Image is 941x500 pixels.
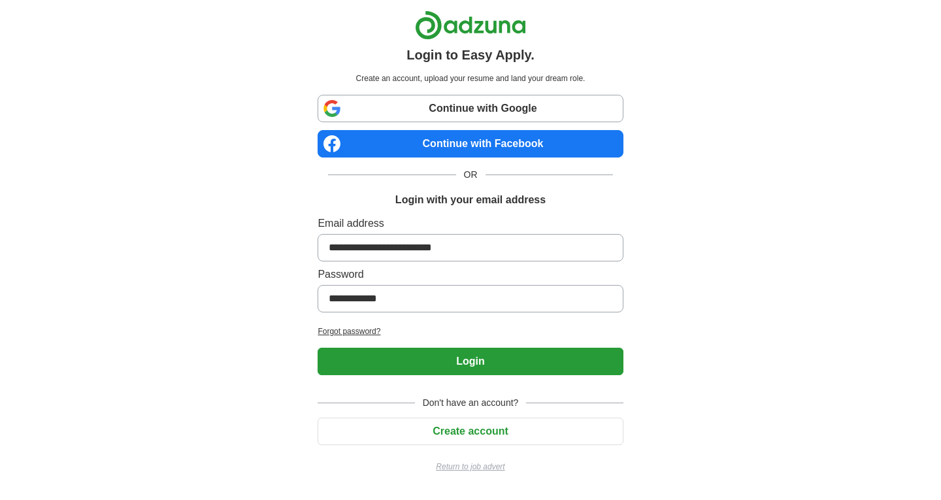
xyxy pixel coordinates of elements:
[318,418,623,445] button: Create account
[318,130,623,158] a: Continue with Facebook
[415,10,526,40] img: Adzuna logo
[318,461,623,473] a: Return to job advert
[318,95,623,122] a: Continue with Google
[456,168,486,182] span: OR
[406,45,535,65] h1: Login to Easy Apply.
[318,425,623,437] a: Create account
[320,73,620,84] p: Create an account, upload your resume and land your dream role.
[318,267,623,282] label: Password
[318,325,623,337] a: Forgot password?
[415,396,527,410] span: Don't have an account?
[318,348,623,375] button: Login
[318,216,623,231] label: Email address
[395,192,546,208] h1: Login with your email address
